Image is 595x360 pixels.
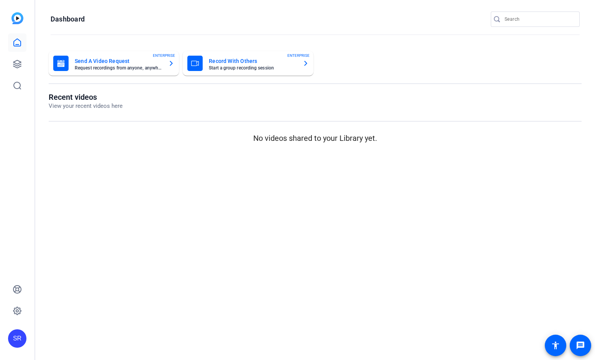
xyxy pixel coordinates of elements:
p: View your recent videos here [49,102,123,111]
h1: Recent videos [49,92,123,102]
h1: Dashboard [51,15,85,24]
img: blue-gradient.svg [11,12,23,24]
div: SR [8,329,26,348]
mat-card-subtitle: Start a group recording session [209,66,296,70]
mat-icon: message [576,341,585,350]
mat-card-title: Send A Video Request [75,56,162,66]
input: Search [505,15,574,24]
mat-icon: accessibility [551,341,560,350]
span: ENTERPRISE [153,53,175,58]
mat-card-title: Record With Others [209,56,296,66]
mat-card-subtitle: Request recordings from anyone, anywhere [75,66,162,70]
button: Send A Video RequestRequest recordings from anyone, anywhereENTERPRISE [49,51,179,76]
button: Record With OthersStart a group recording sessionENTERPRISE [183,51,313,76]
span: ENTERPRISE [287,53,310,58]
p: No videos shared to your Library yet. [49,132,582,144]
